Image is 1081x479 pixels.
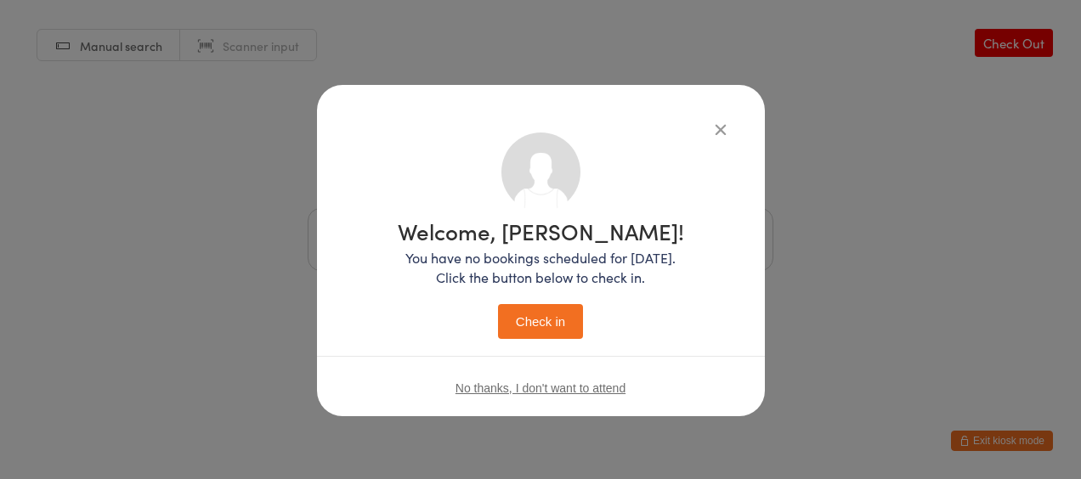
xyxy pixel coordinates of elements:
[498,304,583,339] button: Check in
[456,381,625,395] button: No thanks, I don't want to attend
[501,132,580,211] img: no_photo.png
[398,220,684,242] h1: Welcome, [PERSON_NAME]!
[398,248,684,287] p: You have no bookings scheduled for [DATE]. Click the button below to check in.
